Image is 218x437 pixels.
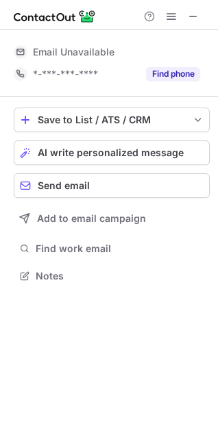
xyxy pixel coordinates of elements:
span: Send email [38,180,90,191]
button: AI write personalized message [14,140,210,165]
span: Add to email campaign [37,213,146,224]
span: Notes [36,270,204,282]
button: Notes [14,266,210,286]
img: ContactOut v5.3.10 [14,8,96,25]
button: Reveal Button [146,67,200,81]
button: save-profile-one-click [14,108,210,132]
button: Send email [14,173,210,198]
button: Find work email [14,239,210,258]
button: Add to email campaign [14,206,210,231]
div: Save to List / ATS / CRM [38,114,186,125]
span: Find work email [36,242,204,255]
span: AI write personalized message [38,147,184,158]
span: Email Unavailable [33,46,114,58]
